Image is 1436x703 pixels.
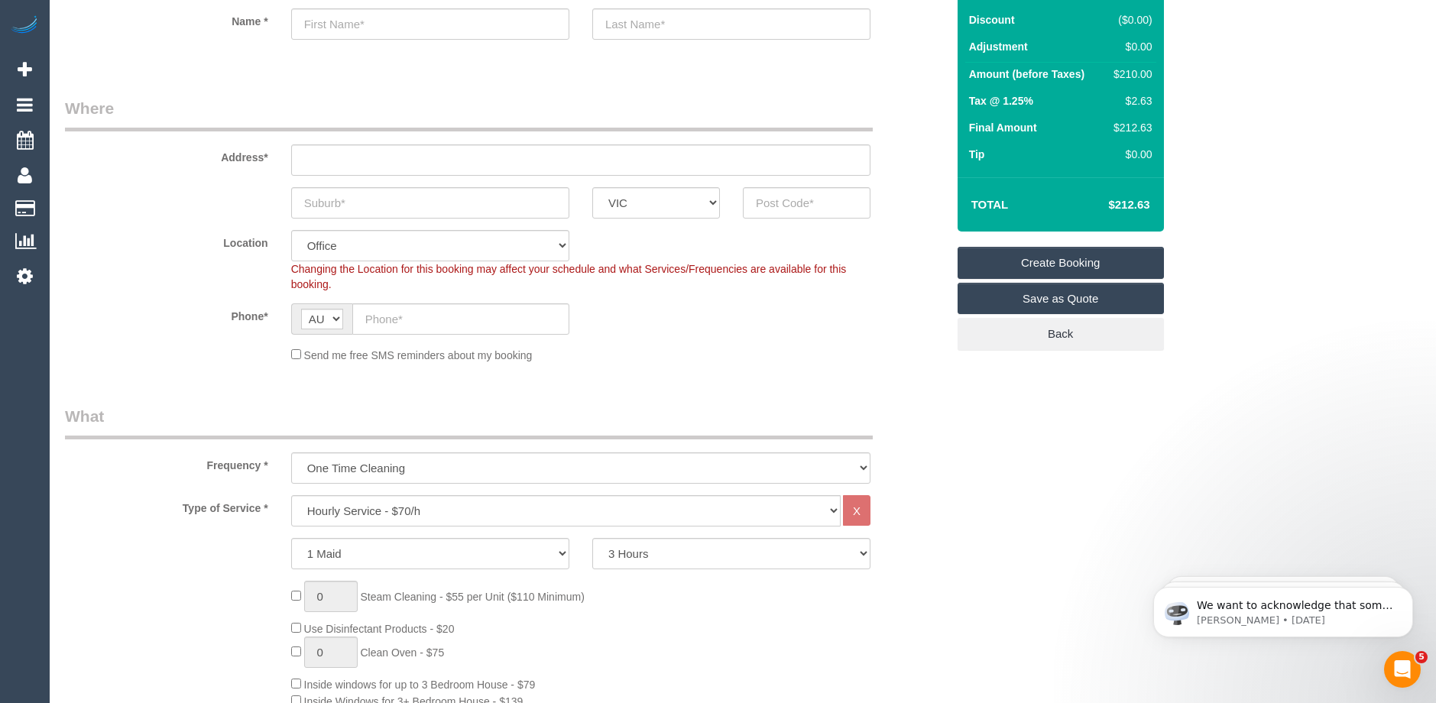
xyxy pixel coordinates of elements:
label: Tax @ 1.25% [969,93,1033,109]
label: Amount (before Taxes) [969,66,1084,82]
label: Type of Service * [53,495,280,516]
span: We want to acknowledge that some users may be experiencing lag or slower performance in our softw... [66,44,263,254]
iframe: Intercom live chat [1384,651,1421,688]
span: Inside windows for up to 3 Bedroom House - $79 [304,679,536,691]
div: ($0.00) [1107,12,1152,28]
label: Name * [53,8,280,29]
input: Last Name* [592,8,870,40]
img: Automaid Logo [9,15,40,37]
label: Address* [53,144,280,165]
input: First Name* [291,8,569,40]
legend: Where [65,97,873,131]
span: Clean Oven - $75 [360,646,444,659]
input: Suburb* [291,187,569,219]
label: Frequency * [53,452,280,473]
iframe: Intercom notifications message [1130,555,1436,662]
label: Discount [969,12,1015,28]
a: Create Booking [958,247,1164,279]
label: Adjustment [969,39,1028,54]
p: Message from Ellie, sent 1w ago [66,59,264,73]
div: $0.00 [1107,147,1152,162]
span: Changing the Location for this booking may affect your schedule and what Services/Frequencies are... [291,263,847,290]
strong: Total [971,198,1009,211]
div: $2.63 [1107,93,1152,109]
span: Use Disinfectant Products - $20 [304,623,455,635]
span: Steam Cleaning - $55 per Unit ($110 Minimum) [360,591,584,603]
input: Phone* [352,303,569,335]
h4: $212.63 [1062,199,1149,212]
label: Final Amount [969,120,1037,135]
label: Location [53,230,280,251]
div: $212.63 [1107,120,1152,135]
div: $210.00 [1107,66,1152,82]
legend: What [65,405,873,439]
a: Save as Quote [958,283,1164,315]
a: Back [958,318,1164,350]
label: Phone* [53,303,280,324]
label: Tip [969,147,985,162]
input: Post Code* [743,187,870,219]
span: Send me free SMS reminders about my booking [304,349,533,361]
span: 5 [1415,651,1428,663]
div: $0.00 [1107,39,1152,54]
